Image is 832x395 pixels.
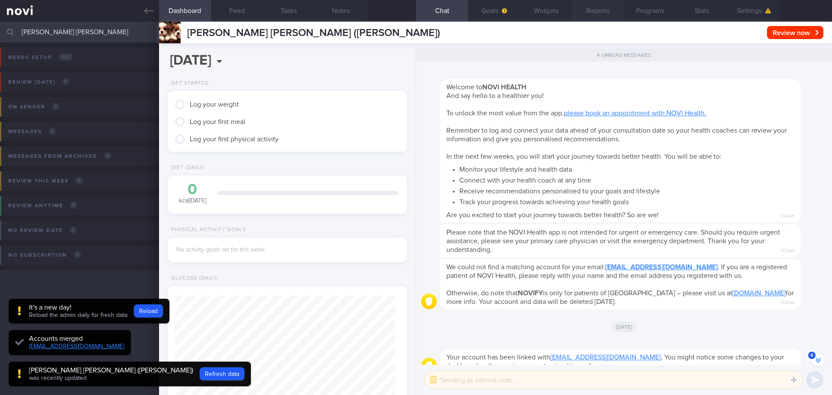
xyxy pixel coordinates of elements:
span: [PERSON_NAME] [PERSON_NAME] ([PERSON_NAME]) [187,28,440,38]
span: 0 [104,152,111,160]
span: 0 [69,226,77,234]
span: Please note that the NOVI Health app is not intended for urgent or emergency care. Should you req... [446,229,780,253]
a: [DOMAIN_NAME] [732,290,786,297]
span: 0 [62,78,69,85]
span: To unlock the most value from the app, [446,110,706,117]
span: 0 [74,251,81,258]
span: 11:32am [781,297,795,306]
span: We could not find a matching account for your email: . If you are a registered patient of NOVI He... [446,264,787,279]
span: Welcome to [446,84,526,91]
span: 0 [70,202,77,209]
div: Glucose (Daily) [168,275,218,282]
a: [EMAIL_ADDRESS][DOMAIN_NAME] [550,354,661,361]
div: Review [DATE] [6,76,71,88]
div: [PERSON_NAME] [PERSON_NAME] ([PERSON_NAME]) [29,366,193,375]
strong: NOVI HEALTH [482,84,526,91]
div: It's a new day! [29,303,127,312]
span: Are you excited to start your journey towards better health? So are we! [446,212,659,219]
span: 11:32am [781,245,795,254]
div: No review date [6,225,79,236]
span: Reload the admin daily for fresh data [29,312,127,318]
span: In the next few weeks, you will start your journey towards better health. You will be able to: [446,153,721,160]
li: Track your progress towards achieving your health goals [459,196,795,206]
a: [EMAIL_ADDRESS][DOMAIN_NAME] [605,264,718,271]
span: [DATE] [612,322,637,332]
li: Monitor your lifestyle and health data [459,163,795,174]
button: Reload [134,304,163,317]
div: Diet (Daily) [168,165,205,171]
div: No subscription [6,249,83,261]
div: Get Started [168,80,209,87]
span: And say hello to a healthier you! [446,92,544,99]
div: Messages [6,126,58,137]
span: Remember to log and connect your data ahead of your consultation date so your health coaches can ... [446,127,787,143]
li: Connect with your health coach at any time [459,174,795,185]
span: 0 [49,127,56,135]
a: [EMAIL_ADDRESS][DOMAIN_NAME] [29,343,124,349]
button: Refresh data [200,367,244,380]
button: Review now [767,26,823,39]
div: Accounts merged [29,334,124,343]
strong: NOVIFY [518,290,543,297]
span: 0 [75,177,83,184]
div: 0 [176,182,209,197]
div: No activity goals set for this week [176,246,398,254]
span: 0 / 97 [58,53,73,61]
span: 4 [808,352,816,359]
div: Messages from Archived [6,150,114,162]
span: 11:32am [781,211,795,219]
span: 0 [52,103,59,110]
span: Your account has been linked with . You might notice some changes to your dashboard as the app is... [446,354,784,369]
div: kcal [DATE] [176,182,209,205]
div: Review anytime [6,200,79,212]
a: please book an appointment with NOVI Health. [564,110,706,117]
div: Needs setup [6,52,75,63]
span: 11:07am [781,362,795,370]
div: Physical Activity Goals [168,227,246,233]
span: Otherwise, do note that is only for patients of [GEOGRAPHIC_DATA] – please visit us at for more i... [446,290,794,305]
div: On sensor [6,101,62,113]
div: Review this week [6,175,85,187]
button: 4 [812,353,825,366]
li: Receive recommendations personalised to your goals and lifestyle [459,185,795,196]
span: was recently updated [29,375,87,381]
